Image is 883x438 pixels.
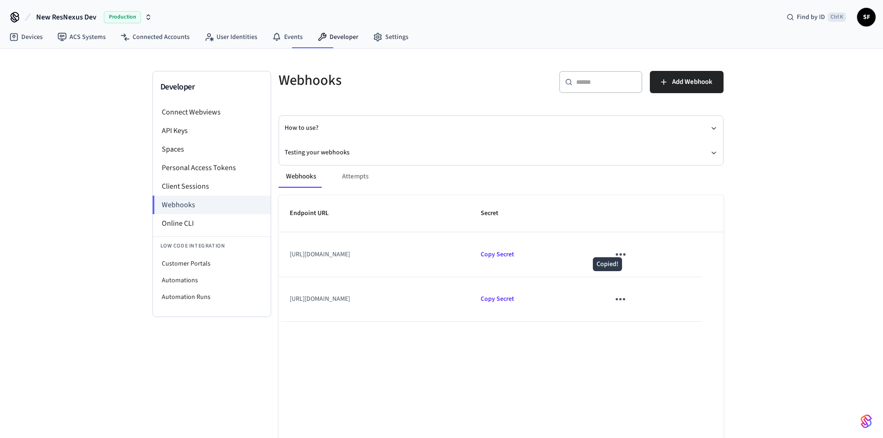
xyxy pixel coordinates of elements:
[290,206,341,221] span: Endpoint URL
[153,103,271,121] li: Connect Webviews
[265,29,310,45] a: Events
[672,76,712,88] span: Add Webhook
[153,236,271,255] li: Low Code Integration
[153,255,271,272] li: Customer Portals
[2,29,50,45] a: Devices
[279,195,724,322] table: sticky table
[650,71,724,93] button: Add Webhook
[366,29,416,45] a: Settings
[197,29,265,45] a: User Identities
[36,12,96,23] span: New ResNexus Dev
[828,13,846,22] span: Ctrl K
[104,11,141,23] span: Production
[152,196,271,214] li: Webhooks
[285,140,718,165] button: Testing your webhooks
[50,29,113,45] a: ACS Systems
[481,206,510,221] span: Secret
[858,9,875,25] span: SF
[153,159,271,177] li: Personal Access Tokens
[279,232,470,277] td: [URL][DOMAIN_NAME]
[279,165,724,188] div: ant example
[279,71,495,90] h5: Webhooks
[153,121,271,140] li: API Keys
[160,81,263,94] h3: Developer
[153,272,271,289] li: Automations
[279,165,324,188] button: Webhooks
[593,257,622,271] div: Copied!
[153,177,271,196] li: Client Sessions
[481,250,514,259] span: Copied!
[861,414,872,429] img: SeamLogoGradient.69752ec5.svg
[310,29,366,45] a: Developer
[153,214,271,233] li: Online CLI
[153,140,271,159] li: Spaces
[797,13,825,22] span: Find by ID
[279,277,470,322] td: [URL][DOMAIN_NAME]
[481,294,514,304] span: Copied!
[779,9,853,25] div: Find by IDCtrl K
[857,8,876,26] button: SF
[285,116,718,140] button: How to use?
[113,29,197,45] a: Connected Accounts
[153,289,271,305] li: Automation Runs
